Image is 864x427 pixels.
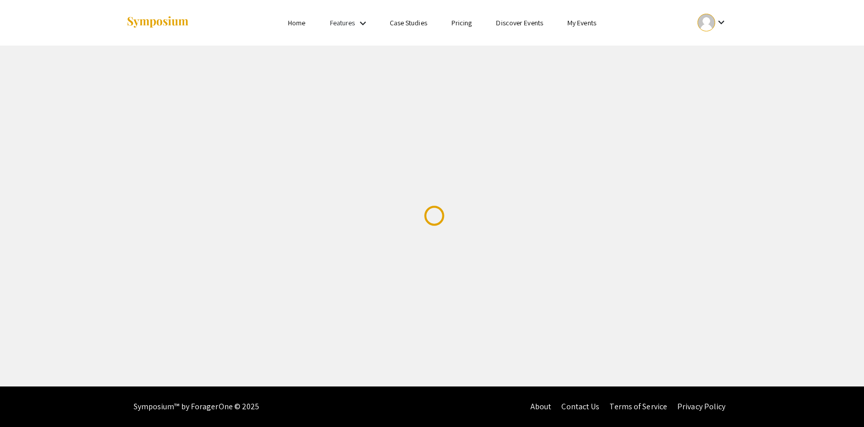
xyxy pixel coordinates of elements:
a: Home [288,18,305,27]
mat-icon: Expand Features list [357,17,369,29]
button: Expand account dropdown [687,11,738,34]
a: About [530,401,552,412]
div: Symposium™ by ForagerOne © 2025 [134,386,260,427]
a: Terms of Service [609,401,667,412]
a: Pricing [451,18,472,27]
a: Privacy Policy [677,401,725,412]
a: My Events [567,18,596,27]
img: Symposium by ForagerOne [126,16,189,29]
a: Features [330,18,355,27]
mat-icon: Expand account dropdown [715,16,727,28]
a: Case Studies [390,18,427,27]
a: Discover Events [496,18,543,27]
a: Contact Us [561,401,599,412]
